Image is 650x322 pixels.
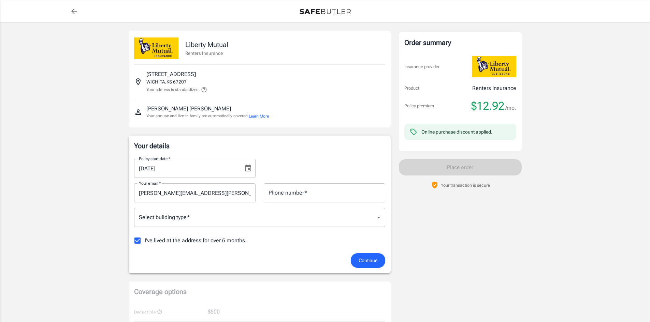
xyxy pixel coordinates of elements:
input: Enter email [134,183,256,202]
label: Your email [139,180,161,186]
label: Policy start date [139,156,170,162]
img: Back to quotes [300,9,351,14]
a: back to quotes [67,4,81,18]
p: Liberty Mutual [185,40,228,50]
span: Continue [359,256,377,265]
div: Online purchase discount applied. [421,128,492,135]
input: Enter number [264,183,385,202]
p: Your details [134,141,385,151]
div: Order summary [404,37,516,48]
span: /mo. [505,103,516,113]
p: [PERSON_NAME] [PERSON_NAME] [146,105,231,113]
p: Your spouse and live-in family are automatically covered. [146,113,269,119]
input: MM/DD/YYYY [134,159,239,178]
p: Insurance provider [404,63,439,70]
p: Renters Insurance [185,50,228,57]
svg: Insured address [134,78,142,86]
button: Choose date, selected date is Oct 1, 2025 [241,162,255,175]
button: Continue [351,253,385,268]
span: $12.92 [471,99,504,113]
p: Renters Insurance [472,84,516,92]
img: Liberty Mutual [134,37,178,59]
p: [STREET_ADDRESS] [146,70,196,78]
p: Your transaction is secure [441,182,490,188]
img: Liberty Mutual [472,56,516,77]
p: Product [404,85,419,92]
svg: Insured person [134,108,142,116]
p: Your address is standardized. [146,87,200,93]
p: Policy premium [404,103,434,109]
p: WICHITA , KS 67207 [146,78,187,85]
span: I've lived at the address for over 6 months. [145,236,247,245]
button: Learn More [249,113,269,119]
